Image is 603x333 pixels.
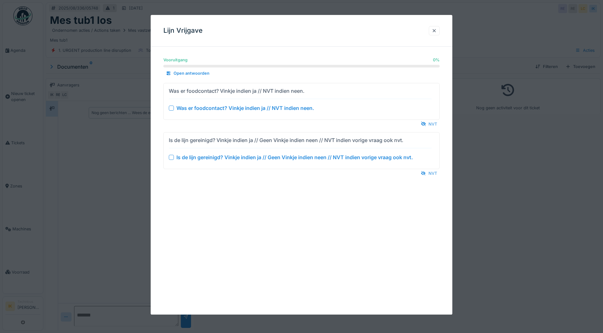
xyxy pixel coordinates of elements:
[176,104,314,112] div: Was er foodcontact? Vinkje indien ja // NVT indien neen.
[163,65,440,67] progress: 0 %
[169,136,403,144] div: Is de lijn gereinigd? Vinkje indien ja // Geen Vinkje indien neen // NVT indien vorige vraag ook ...
[433,57,440,63] div: 0 %
[166,86,437,117] summary: Was er foodcontact? Vinkje indien ja // NVT indien neen. Was er foodcontact? Vinkje indien ja // ...
[163,57,188,63] div: Vooruitgang
[166,135,437,166] summary: Is de lijn gereinigd? Vinkje indien ja // Geen Vinkje indien neen // NVT indien vorige vraag ook ...
[418,169,440,178] div: NVT
[163,27,202,35] h3: Lijn Vrijgave
[169,87,305,95] div: Was er foodcontact? Vinkje indien ja // NVT indien neen.
[163,69,212,78] div: Open antwoorden
[418,120,440,128] div: NVT
[176,153,413,161] div: Is de lijn gereinigd? Vinkje indien ja // Geen Vinkje indien neen // NVT indien vorige vraag ook ...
